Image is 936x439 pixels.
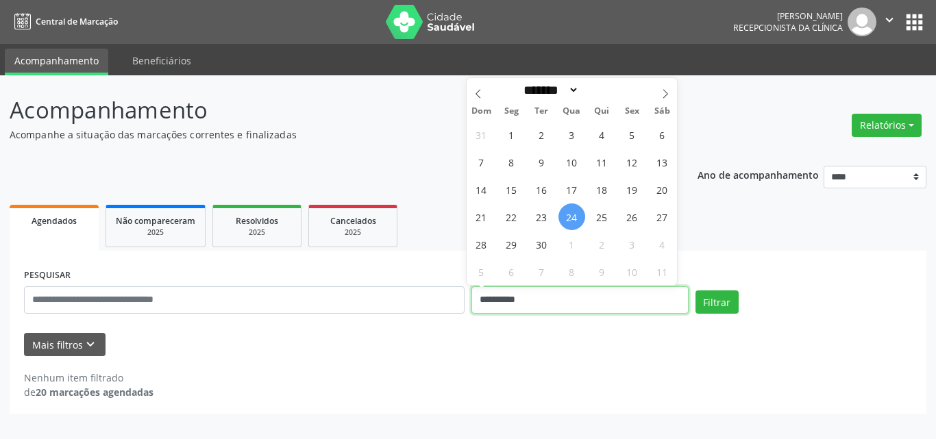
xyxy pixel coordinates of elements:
[589,203,615,230] span: Setembro 25, 2025
[733,10,843,22] div: [PERSON_NAME]
[528,231,555,258] span: Setembro 30, 2025
[10,10,118,33] a: Central de Marcação
[558,176,585,203] span: Setembro 17, 2025
[647,107,677,116] span: Sáb
[468,176,495,203] span: Setembro 14, 2025
[116,215,195,227] span: Não compareceram
[589,258,615,285] span: Outubro 9, 2025
[882,12,897,27] i: 
[649,176,676,203] span: Setembro 20, 2025
[496,107,526,116] span: Seg
[589,176,615,203] span: Setembro 18, 2025
[558,203,585,230] span: Setembro 24, 2025
[498,121,525,148] span: Setembro 1, 2025
[10,127,652,142] p: Acompanhe a situação das marcações correntes e finalizadas
[617,107,647,116] span: Sex
[10,93,652,127] p: Acompanhamento
[467,107,497,116] span: Dom
[83,337,98,352] i: keyboard_arrow_down
[24,333,106,357] button: Mais filtroskeyboard_arrow_down
[223,227,291,238] div: 2025
[498,176,525,203] span: Setembro 15, 2025
[579,83,624,97] input: Year
[848,8,876,36] img: img
[589,121,615,148] span: Setembro 4, 2025
[649,149,676,175] span: Setembro 13, 2025
[902,10,926,34] button: apps
[876,8,902,36] button: 
[556,107,587,116] span: Qua
[558,149,585,175] span: Setembro 10, 2025
[468,203,495,230] span: Setembro 21, 2025
[32,215,77,227] span: Agendados
[498,231,525,258] span: Setembro 29, 2025
[528,149,555,175] span: Setembro 9, 2025
[558,258,585,285] span: Outubro 8, 2025
[36,386,153,399] strong: 20 marcações agendadas
[468,258,495,285] span: Outubro 5, 2025
[558,231,585,258] span: Outubro 1, 2025
[587,107,617,116] span: Qui
[589,149,615,175] span: Setembro 11, 2025
[619,176,645,203] span: Setembro 19, 2025
[526,107,556,116] span: Ter
[468,149,495,175] span: Setembro 7, 2025
[733,22,843,34] span: Recepcionista da clínica
[5,49,108,75] a: Acompanhamento
[468,121,495,148] span: Agosto 31, 2025
[649,231,676,258] span: Outubro 4, 2025
[498,149,525,175] span: Setembro 8, 2025
[649,121,676,148] span: Setembro 6, 2025
[123,49,201,73] a: Beneficiários
[619,203,645,230] span: Setembro 26, 2025
[36,16,118,27] span: Central de Marcação
[24,371,153,385] div: Nenhum item filtrado
[528,258,555,285] span: Outubro 7, 2025
[589,231,615,258] span: Outubro 2, 2025
[24,385,153,399] div: de
[619,258,645,285] span: Outubro 10, 2025
[649,258,676,285] span: Outubro 11, 2025
[498,258,525,285] span: Outubro 6, 2025
[698,166,819,183] p: Ano de acompanhamento
[236,215,278,227] span: Resolvidos
[468,231,495,258] span: Setembro 28, 2025
[319,227,387,238] div: 2025
[852,114,922,137] button: Relatórios
[116,227,195,238] div: 2025
[619,121,645,148] span: Setembro 5, 2025
[528,121,555,148] span: Setembro 2, 2025
[619,149,645,175] span: Setembro 12, 2025
[519,83,580,97] select: Month
[649,203,676,230] span: Setembro 27, 2025
[619,231,645,258] span: Outubro 3, 2025
[498,203,525,230] span: Setembro 22, 2025
[528,176,555,203] span: Setembro 16, 2025
[558,121,585,148] span: Setembro 3, 2025
[24,265,71,286] label: PESQUISAR
[695,290,739,314] button: Filtrar
[330,215,376,227] span: Cancelados
[528,203,555,230] span: Setembro 23, 2025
